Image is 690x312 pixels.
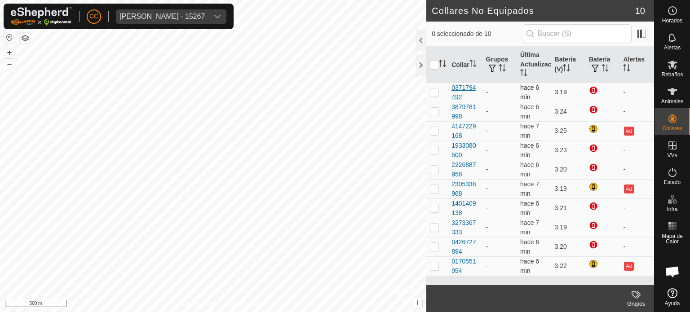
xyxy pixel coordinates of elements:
[482,83,517,102] td: -
[655,285,690,310] a: Ayuda
[469,61,477,68] p-sorticon: Activar para ordenar
[551,237,585,256] td: 3.20
[624,185,634,193] button: Ad
[482,102,517,121] td: -
[451,199,478,218] div: 1401409138
[624,262,634,271] button: Ad
[482,179,517,198] td: -
[563,66,570,73] p-sorticon: Activar para ordenar
[230,300,260,308] a: Contáctenos
[482,218,517,237] td: -
[661,72,683,77] span: Rebaños
[482,141,517,160] td: -
[499,66,506,73] p-sorticon: Activar para ordenar
[520,219,539,236] span: 6 oct 2025, 15:37
[551,47,585,83] th: Batería (V)
[412,298,422,308] button: i
[662,18,682,23] span: Horarios
[482,160,517,179] td: -
[551,102,585,121] td: 3.24
[520,123,539,139] span: 6 oct 2025, 15:37
[4,47,15,58] button: +
[119,13,205,20] div: [PERSON_NAME] - 15267
[432,29,522,39] span: 0 seleccionado de 10
[520,161,539,178] span: 6 oct 2025, 15:37
[520,103,539,120] span: 6 oct 2025, 15:37
[482,237,517,256] td: -
[602,66,609,73] p-sorticon: Activar para ordenar
[551,256,585,276] td: 3.22
[551,198,585,218] td: 3.21
[619,198,654,218] td: -
[439,61,446,68] p-sorticon: Activar para ordenar
[661,99,683,104] span: Animales
[523,24,632,43] input: Buscar (S)
[482,198,517,218] td: -
[451,257,478,276] div: 0170551954
[551,141,585,160] td: 3.23
[482,47,517,83] th: Grupos
[551,83,585,102] td: 3.19
[451,160,478,179] div: 2226887958
[619,218,654,237] td: -
[657,233,688,244] span: Mapa de Calor
[520,238,539,255] span: 6 oct 2025, 15:37
[623,66,630,73] p-sorticon: Activar para ordenar
[11,7,72,26] img: Logo Gallagher
[664,180,681,185] span: Estado
[451,141,478,160] div: 1933080500
[551,179,585,198] td: 3.19
[520,258,539,274] span: 6 oct 2025, 15:37
[667,153,677,158] span: VVs
[624,127,634,136] button: Ad
[520,180,539,197] span: 6 oct 2025, 15:37
[416,299,418,307] span: i
[451,180,478,198] div: 2305338968
[520,142,539,158] span: 6 oct 2025, 15:37
[482,256,517,276] td: -
[618,300,654,308] div: Grupos
[667,207,677,212] span: Infra
[619,47,654,83] th: Alertas
[662,126,682,131] span: Collares
[619,141,654,160] td: -
[635,4,645,18] span: 10
[4,59,15,70] button: –
[432,5,635,16] h2: Collares No Equipados
[520,200,539,216] span: 6 oct 2025, 15:37
[89,12,98,21] span: CC
[451,237,478,256] div: 0426727894
[208,9,226,24] div: dropdown trigger
[665,301,680,306] span: Ayuda
[448,47,482,83] th: Collar
[551,218,585,237] td: 3.19
[482,121,517,141] td: -
[167,300,218,308] a: Política de Privacidad
[4,32,15,43] button: Restablecer Mapa
[664,45,681,50] span: Alertas
[451,102,478,121] div: 3879781998
[619,83,654,102] td: -
[116,9,208,24] span: Gatziaris Dimitrios - 15267
[520,70,527,78] p-sorticon: Activar para ordenar
[585,47,619,83] th: Batería
[20,33,31,44] button: Capas del Mapa
[551,121,585,141] td: 3.25
[659,258,686,285] div: Open chat
[551,160,585,179] td: 3.20
[619,160,654,179] td: -
[520,84,539,101] span: 6 oct 2025, 15:37
[619,102,654,121] td: -
[619,237,654,256] td: -
[451,83,478,102] div: 0371794492
[517,47,551,83] th: Última Actualización
[451,122,478,141] div: 4147229168
[451,218,478,237] div: 3273367333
